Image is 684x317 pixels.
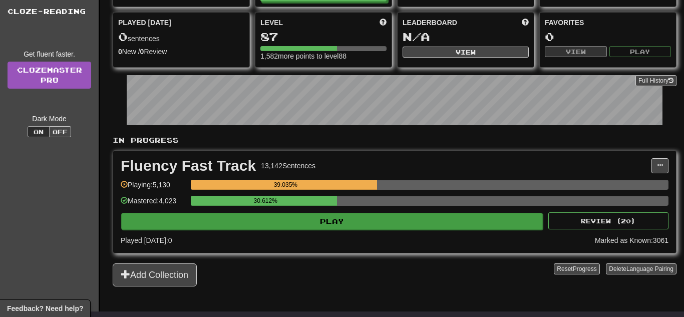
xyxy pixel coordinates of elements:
[573,265,597,272] span: Progress
[522,18,529,28] span: This week in points, UTC
[403,18,457,28] span: Leaderboard
[380,18,387,28] span: Score more points to level up
[118,48,122,56] strong: 0
[121,196,186,212] div: Mastered: 4,023
[545,46,607,57] button: View
[261,161,315,171] div: 13,142 Sentences
[49,126,71,137] button: Off
[113,263,197,286] button: Add Collection
[194,196,337,206] div: 30.612%
[626,265,673,272] span: Language Pairing
[548,212,668,229] button: Review (20)
[554,263,599,274] button: ResetProgress
[595,235,668,245] div: Marked as Known: 3061
[118,18,171,28] span: Played [DATE]
[121,236,172,244] span: Played [DATE]: 0
[118,47,244,57] div: New / Review
[118,31,244,44] div: sentences
[140,48,144,56] strong: 0
[260,31,387,43] div: 87
[7,303,83,313] span: Open feedback widget
[113,135,676,145] p: In Progress
[8,49,91,59] div: Get fluent faster.
[635,75,676,86] button: Full History
[260,51,387,61] div: 1,582 more points to level 88
[8,62,91,89] a: ClozemasterPro
[118,30,128,44] span: 0
[609,46,671,57] button: Play
[121,180,186,196] div: Playing: 5,130
[545,18,671,28] div: Favorites
[403,47,529,58] button: View
[8,114,91,124] div: Dark Mode
[545,31,671,43] div: 0
[194,180,377,190] div: 39.035%
[403,30,430,44] span: N/A
[28,126,50,137] button: On
[121,213,543,230] button: Play
[606,263,676,274] button: DeleteLanguage Pairing
[121,158,256,173] div: Fluency Fast Track
[260,18,283,28] span: Level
